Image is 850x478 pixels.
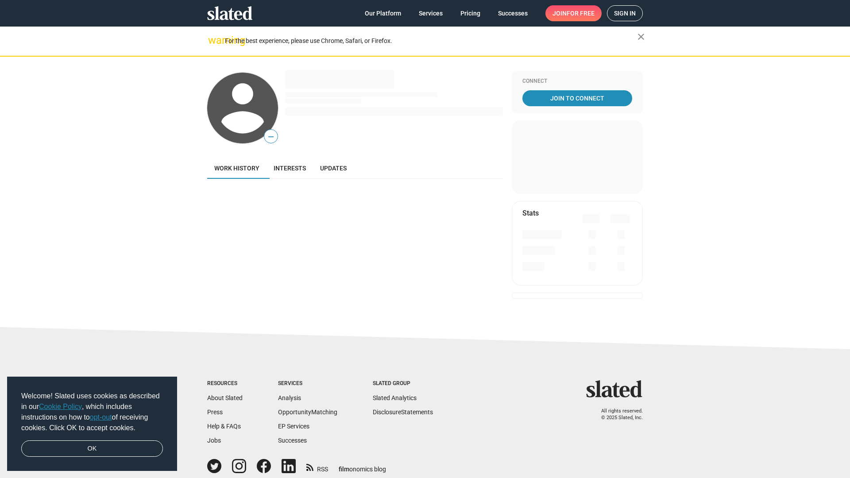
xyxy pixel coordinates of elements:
[39,403,82,410] a: Cookie Policy
[278,409,337,416] a: OpportunityMatching
[636,31,646,42] mat-icon: close
[214,165,259,172] span: Work history
[522,78,632,85] div: Connect
[278,437,307,444] a: Successes
[412,5,450,21] a: Services
[491,5,535,21] a: Successes
[522,208,539,218] mat-card-title: Stats
[208,35,219,46] mat-icon: warning
[373,380,433,387] div: Slated Group
[90,413,112,421] a: opt-out
[522,90,632,106] a: Join To Connect
[267,158,313,179] a: Interests
[339,458,386,474] a: filmonomics blog
[274,165,306,172] span: Interests
[264,131,278,143] span: —
[453,5,487,21] a: Pricing
[207,423,241,430] a: Help & FAQs
[365,5,401,21] span: Our Platform
[460,5,480,21] span: Pricing
[21,440,163,457] a: dismiss cookie message
[552,5,595,21] span: Join
[278,423,309,430] a: EP Services
[207,437,221,444] a: Jobs
[524,90,630,106] span: Join To Connect
[278,380,337,387] div: Services
[373,409,433,416] a: DisclosureStatements
[278,394,301,401] a: Analysis
[320,165,347,172] span: Updates
[339,466,349,473] span: film
[207,380,243,387] div: Resources
[207,394,243,401] a: About Slated
[313,158,354,179] a: Updates
[207,409,223,416] a: Press
[373,394,417,401] a: Slated Analytics
[614,6,636,21] span: Sign in
[567,5,595,21] span: for free
[21,391,163,433] span: Welcome! Slated uses cookies as described in our , which includes instructions on how to of recei...
[498,5,528,21] span: Successes
[306,460,328,474] a: RSS
[358,5,408,21] a: Our Platform
[607,5,643,21] a: Sign in
[7,377,177,471] div: cookieconsent
[225,35,637,47] div: For the best experience, please use Chrome, Safari, or Firefox.
[419,5,443,21] span: Services
[545,5,602,21] a: Joinfor free
[207,158,267,179] a: Work history
[592,408,643,421] p: All rights reserved. © 2025 Slated, Inc.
